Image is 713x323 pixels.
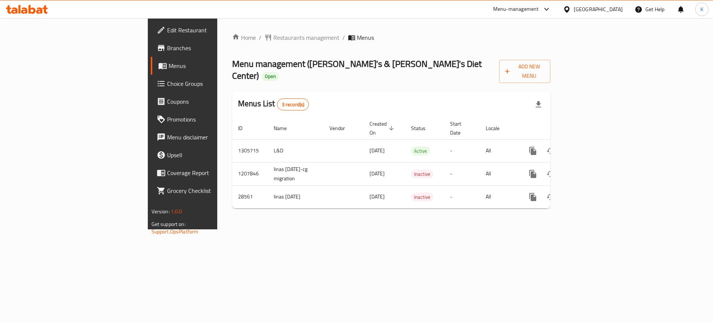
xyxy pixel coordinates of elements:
a: Edit Restaurant [151,21,267,39]
button: Change Status [542,142,560,160]
td: All [480,162,518,185]
span: Menus [169,61,261,70]
span: 3 record(s) [277,101,309,108]
a: Branches [151,39,267,57]
span: Created On [369,119,396,137]
td: L&D [268,139,323,162]
td: - [444,139,480,162]
button: more [524,142,542,160]
span: Name [274,124,296,133]
th: Actions [518,117,601,140]
button: more [524,188,542,206]
div: Inactive [411,169,433,178]
div: Export file [530,96,547,113]
div: Inactive [411,193,433,201]
span: Add New Menu [505,62,545,81]
span: ID [238,124,252,133]
button: Add New Menu [499,60,551,83]
a: Restaurants management [264,33,339,42]
div: Active [411,146,430,155]
a: Choice Groups [151,75,267,93]
table: enhanced table [232,117,601,209]
td: All [480,185,518,208]
span: Coupons [167,97,261,106]
a: Promotions [151,110,267,128]
span: Edit Restaurant [167,26,261,35]
span: Get support on: [152,219,186,229]
span: K [700,5,703,13]
div: [GEOGRAPHIC_DATA] [574,5,623,13]
h2: Menus List [238,98,309,110]
span: Status [411,124,435,133]
a: Coupons [151,93,267,110]
span: Locale [486,124,509,133]
span: Choice Groups [167,79,261,88]
td: - [444,185,480,208]
button: Change Status [542,188,560,206]
span: Menu disclaimer [167,133,261,142]
li: / [342,33,345,42]
div: Total records count [277,98,309,110]
span: Promotions [167,115,261,124]
span: [DATE] [369,169,385,178]
span: [DATE] [369,146,385,155]
span: [DATE] [369,192,385,201]
span: Open [262,73,279,80]
a: Grocery Checklist [151,182,267,200]
span: Grocery Checklist [167,186,261,195]
span: Upsell [167,151,261,159]
td: All [480,139,518,162]
span: Version: [152,207,170,216]
span: Coverage Report [167,168,261,177]
td: linas [DATE] [268,185,323,208]
span: Menu management ( [PERSON_NAME]'s & [PERSON_NAME]'s Diet Center ) [232,55,482,84]
span: Menus [357,33,374,42]
div: Open [262,72,279,81]
span: Inactive [411,170,433,178]
button: Change Status [542,165,560,183]
span: Start Date [450,119,471,137]
a: Coverage Report [151,164,267,182]
span: 1.0.0 [171,207,182,216]
td: linas [DATE]-cg migration [268,162,323,185]
span: Active [411,147,430,155]
button: more [524,165,542,183]
a: Menu disclaimer [151,128,267,146]
span: Inactive [411,193,433,201]
a: Menus [151,57,267,75]
td: - [444,162,480,185]
span: Restaurants management [273,33,339,42]
div: Menu-management [493,5,539,14]
a: Upsell [151,146,267,164]
a: Support.OpsPlatform [152,227,199,236]
span: Vendor [329,124,355,133]
nav: breadcrumb [232,33,550,42]
span: Branches [167,43,261,52]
